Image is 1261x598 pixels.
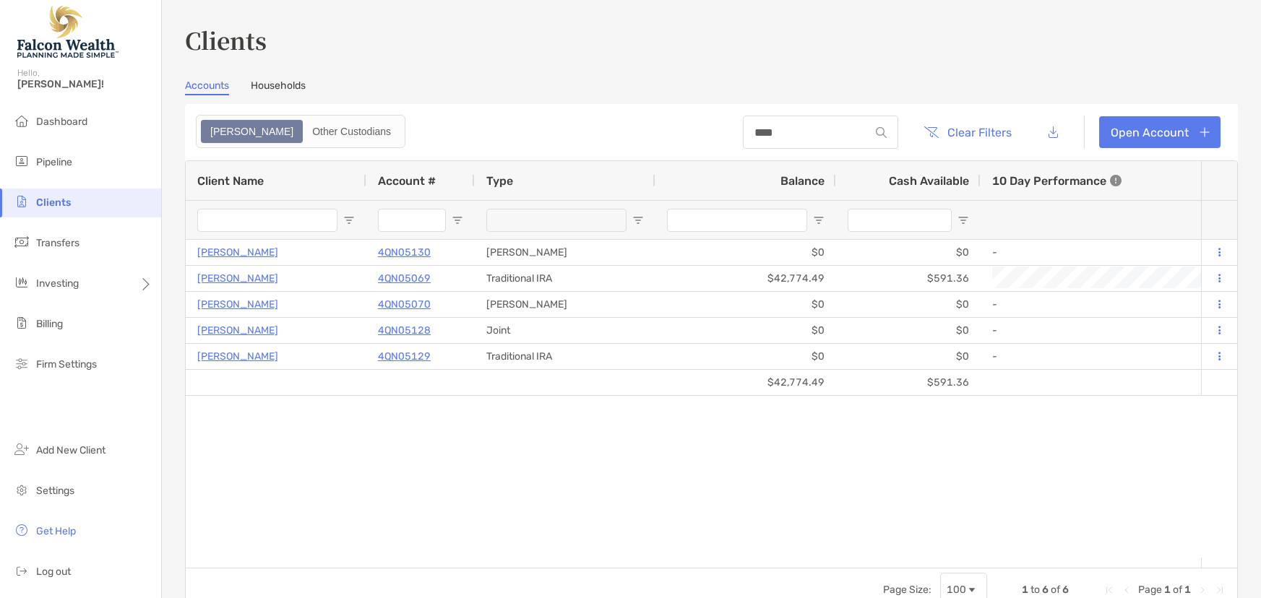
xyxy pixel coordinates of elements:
img: transfers icon [13,233,30,251]
span: Dashboard [36,116,87,128]
a: [PERSON_NAME] [197,295,278,313]
div: Zoe [202,121,301,142]
div: $42,774.49 [655,266,836,291]
button: Clear Filters [913,116,1023,148]
a: Households [251,79,306,95]
a: [PERSON_NAME] [197,347,278,365]
img: Falcon Wealth Planning Logo [17,6,119,58]
span: 1 [1164,584,1171,596]
span: Type [486,174,513,188]
img: input icon [876,127,887,138]
div: Traditional IRA [475,344,655,369]
div: - [992,292,1258,316]
div: $0 [655,344,836,369]
span: Firm Settings [36,358,97,370]
div: Page Size: [883,584,931,596]
a: Accounts [185,79,229,95]
span: Get Help [36,525,76,537]
img: get-help icon [13,521,30,539]
div: Previous Page [1121,584,1132,596]
div: $0 [836,292,981,317]
div: Next Page [1197,584,1208,596]
span: Add New Client [36,444,106,456]
span: 1 [1184,584,1191,596]
span: 6 [1042,584,1049,596]
span: 1 [1022,584,1028,596]
button: Open Filter Menu [632,214,644,226]
a: 4QN05130 [378,243,431,261]
span: Pipeline [36,156,72,168]
img: logout icon [13,562,30,579]
h3: Clients [185,23,1238,56]
div: $0 [836,240,981,265]
span: Transfers [36,237,79,249]
img: settings icon [13,481,30,498]
div: $42,774.49 [655,370,836,395]
div: - [992,318,1258,342]
a: 4QN05069 [378,269,431,287]
span: Cash Available [889,174,969,188]
div: Last Page [1214,584,1226,596]
div: $591.36 [836,266,981,291]
span: Clients [36,196,71,209]
img: billing icon [13,314,30,331]
span: [PERSON_NAME]! [17,78,152,90]
span: Account # [378,174,436,188]
div: - [992,240,1258,264]
span: Investing [36,277,79,290]
button: Open Filter Menu [957,214,969,226]
a: 4QN05129 [378,347,431,365]
div: Joint [475,318,655,343]
img: add_new_client icon [13,441,30,458]
img: dashboard icon [13,112,30,129]
button: Open Filter Menu [343,214,355,226]
span: of [1173,584,1182,596]
button: Open Filter Menu [452,214,463,226]
img: pipeline icon [13,152,30,170]
span: Billing [36,318,63,330]
div: Other Custodians [304,121,399,142]
a: Open Account [1099,116,1221,148]
input: Cash Available Filter Input [848,209,952,232]
img: firm-settings icon [13,355,30,372]
input: Account # Filter Input [378,209,446,232]
div: $0 [655,240,836,265]
span: Client Name [197,174,264,188]
span: Balance [780,174,825,188]
img: clients icon [13,193,30,210]
input: Client Name Filter Input [197,209,337,232]
div: $591.36 [836,370,981,395]
span: Settings [36,485,74,497]
div: 10 Day Performance [992,161,1122,200]
div: [PERSON_NAME] [475,292,655,317]
span: Page [1138,584,1162,596]
div: - [992,344,1258,368]
div: segmented control [196,115,405,148]
a: [PERSON_NAME] [197,321,278,339]
div: $0 [836,344,981,369]
div: Traditional IRA [475,266,655,291]
span: of [1051,584,1060,596]
span: 6 [1062,584,1069,596]
div: $0 [836,318,981,343]
a: 4QN05128 [378,321,431,339]
span: Log out [36,565,71,578]
div: [PERSON_NAME] [475,240,655,265]
div: First Page [1103,584,1115,596]
div: $0 [655,318,836,343]
div: 100 [947,584,966,596]
a: [PERSON_NAME] [197,243,278,261]
div: $0 [655,292,836,317]
a: [PERSON_NAME] [197,269,278,287]
a: 4QN05070 [378,295,431,313]
button: Open Filter Menu [813,214,825,226]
